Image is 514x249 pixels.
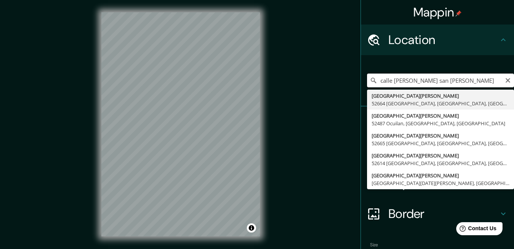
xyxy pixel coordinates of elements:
img: pin-icon.png [455,10,462,16]
div: 52664 [GEOGRAPHIC_DATA], [GEOGRAPHIC_DATA], [GEOGRAPHIC_DATA] [372,100,509,107]
div: Pins [361,106,514,137]
h4: Mappin [413,5,462,20]
h4: Border [388,206,499,221]
div: Style [361,137,514,168]
div: [GEOGRAPHIC_DATA][PERSON_NAME] [372,172,509,179]
div: [GEOGRAPHIC_DATA][PERSON_NAME] [372,92,509,100]
div: [GEOGRAPHIC_DATA][PERSON_NAME] [372,112,509,120]
button: Clear [505,76,511,84]
input: Pick your city or area [367,74,514,87]
div: 52487 Ocuilan, [GEOGRAPHIC_DATA], [GEOGRAPHIC_DATA] [372,120,509,127]
div: Border [361,198,514,229]
h4: Location [388,32,499,48]
div: Location [361,25,514,55]
div: [GEOGRAPHIC_DATA][PERSON_NAME] [372,132,509,139]
iframe: Help widget launcher [446,219,506,241]
label: Size [370,242,378,248]
div: 52665 [GEOGRAPHIC_DATA], [GEOGRAPHIC_DATA], [GEOGRAPHIC_DATA] [372,139,509,147]
div: [GEOGRAPHIC_DATA][DATE][PERSON_NAME], [GEOGRAPHIC_DATA] [372,179,509,187]
div: Layout [361,168,514,198]
h4: Layout [388,175,499,191]
canvas: Map [101,12,260,236]
div: 52614 [GEOGRAPHIC_DATA], [GEOGRAPHIC_DATA], [GEOGRAPHIC_DATA] [372,159,509,167]
button: Toggle attribution [247,223,256,233]
div: [GEOGRAPHIC_DATA][PERSON_NAME] [372,152,509,159]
